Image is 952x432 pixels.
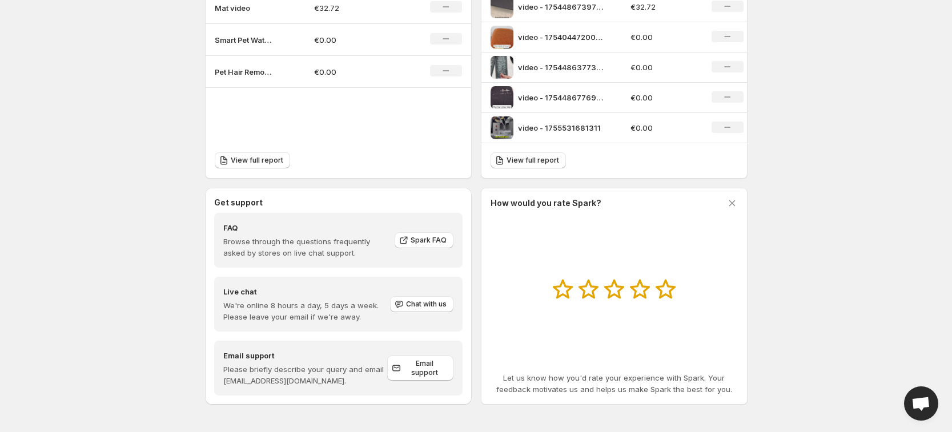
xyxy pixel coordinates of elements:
[387,356,453,381] a: Email support
[491,116,513,139] img: video - 1755531681311
[314,2,395,14] p: €32.72
[223,364,387,386] p: Please briefly describe your query and email [EMAIL_ADDRESS][DOMAIN_NAME].
[215,2,272,14] p: Mat video
[406,300,447,309] span: Chat with us
[904,386,938,421] a: Open chat
[223,286,389,297] h4: Live chat
[491,86,513,109] img: video - 1754486776973
[630,62,698,73] p: €0.00
[231,156,283,165] span: View full report
[507,156,559,165] span: View full report
[491,372,738,395] p: Let us know how you'd rate your experience with Spark. Your feedback motivates us and helps us ma...
[491,197,601,209] h3: How would you rate Spark?
[491,56,513,79] img: video - 1754486377348
[491,26,513,49] img: video - 1754044720000
[215,34,272,46] p: Smart Pet Water Dispenser
[518,92,604,103] p: video - 1754486776973
[395,232,453,248] a: Spark FAQ
[403,359,447,377] span: Email support
[518,31,604,43] p: video - 1754044720000
[314,34,395,46] p: €0.00
[223,300,389,322] p: We're online 8 hours a day, 5 days a week. Please leave your email if we're away.
[214,197,263,208] h3: Get support
[223,236,387,259] p: Browse through the questions frequently asked by stores on live chat support.
[518,1,604,13] p: video - 1754486739714
[630,31,698,43] p: €0.00
[630,92,698,103] p: €0.00
[518,122,604,134] p: video - 1755531681311
[223,222,387,233] h4: FAQ
[223,350,387,361] h4: Email support
[215,66,272,78] p: Pet Hair Remover Videos
[215,152,290,168] a: View full report
[518,62,604,73] p: video - 1754486377348
[630,1,698,13] p: €32.72
[411,236,447,245] span: Spark FAQ
[314,66,395,78] p: €0.00
[630,122,698,134] p: €0.00
[491,152,566,168] a: View full report
[390,296,453,312] button: Chat with us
